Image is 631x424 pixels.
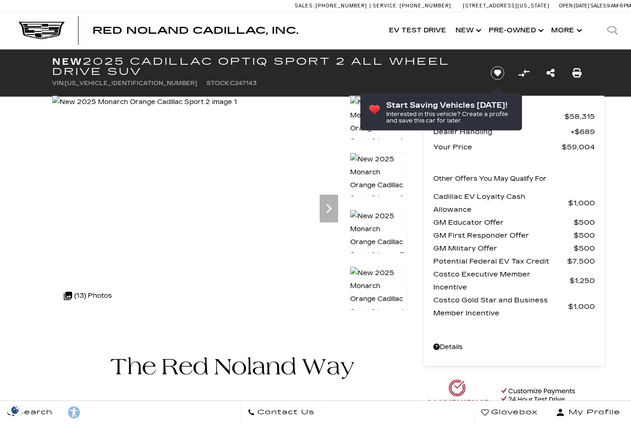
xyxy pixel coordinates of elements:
a: Contact Us [240,401,322,424]
span: C247143 [230,80,257,86]
p: Other Offers You May Qualify For [433,172,546,185]
a: Share this New 2025 Cadillac OPTIQ Sport 2 All Wheel Drive SUV [546,67,555,80]
a: [STREET_ADDRESS][US_STATE] [463,3,550,9]
a: MSRP $58,315 [433,110,595,123]
a: New [451,12,484,49]
span: $689 [570,125,595,138]
img: New 2025 Monarch Orange Cadillac Sport 2 image 1 [52,96,237,109]
img: New 2025 Monarch Orange Cadillac Sport 2 image 2 [350,153,408,205]
span: Sales: [295,3,314,9]
button: Open user profile menu [545,401,631,424]
img: Cadillac Dark Logo with Cadillac White Text [18,22,65,39]
span: $1,250 [570,274,595,287]
span: 9 AM-6 PM [607,3,631,9]
span: Service: [373,3,398,9]
button: More [546,12,585,49]
div: Next [320,195,338,222]
a: Red Noland Cadillac, Inc. [92,26,298,35]
span: GM First Responder Offer [433,229,574,242]
span: Costco Executive Member Incentive [433,268,570,294]
span: [PHONE_NUMBER] [315,3,367,9]
iframe: Watch videos, learn about new EV models, and find the right one for you! [52,322,408,322]
span: [PHONE_NUMBER] [400,3,451,9]
a: EV Test Drive [384,12,451,49]
a: GM Educator Offer $500 [433,216,595,229]
span: Sales: [590,3,607,9]
img: Opt-Out Icon [5,405,26,415]
a: GM First Responder Offer $500 [433,229,595,242]
span: GM Educator Offer [433,216,574,229]
span: $59,004 [562,141,595,154]
a: Dealer Handling $689 [433,125,595,138]
span: VIN: [52,80,65,86]
span: Open [DATE] [559,3,589,9]
a: Cadillac EV Loyalty Cash Allowance $1,000 [433,190,595,216]
a: Sales: [PHONE_NUMBER] [295,3,370,8]
a: Print this New 2025 Cadillac OPTIQ Sport 2 All Wheel Drive SUV [572,67,582,80]
span: Potential Federal EV Tax Credit [433,255,567,268]
span: $1,000 [568,300,595,313]
span: $7,500 [567,255,595,268]
span: [US_VEHICLE_IDENTIFICATION_NUMBER] [65,80,197,86]
span: Stock: [206,80,230,86]
span: Glovebox [489,406,538,419]
span: Your Price [433,141,562,154]
a: Your Price $59,004 [433,141,595,154]
span: GM Military Offer [433,242,574,255]
div: (13) Photos [59,285,116,307]
span: $500 [574,216,595,229]
span: Costco Gold Star and Business Member Incentive [433,294,568,320]
span: $500 [574,242,595,255]
button: Compare Vehicle [517,66,531,80]
a: Potential Federal EV Tax Credit $7,500 [433,255,595,268]
button: Save vehicle [487,66,508,80]
img: New 2025 Monarch Orange Cadillac Sport 2 image 4 [350,266,408,319]
h1: 2025 Cadillac OPTIQ Sport 2 All Wheel Drive SUV [52,56,475,77]
span: Contact Us [255,406,315,419]
a: Service: [PHONE_NUMBER] [370,3,454,8]
span: Search [14,406,53,419]
a: Glovebox [474,401,545,424]
img: New 2025 Monarch Orange Cadillac Sport 2 image 1 [350,96,408,148]
span: $500 [574,229,595,242]
span: $1,000 [568,197,595,209]
a: Costco Executive Member Incentive $1,250 [433,268,595,294]
img: New 2025 Monarch Orange Cadillac Sport 2 image 3 [350,209,408,262]
section: Click to Open Cookie Consent Modal [5,405,26,415]
span: $58,315 [564,110,595,123]
a: Details [433,341,595,354]
span: MSRP [433,110,564,123]
a: Pre-Owned [484,12,546,49]
strong: New [52,56,83,67]
span: Cadillac EV Loyalty Cash Allowance [433,190,568,216]
span: Red Noland Cadillac, Inc. [92,25,298,36]
a: Costco Gold Star and Business Member Incentive $1,000 [433,294,595,320]
span: Dealer Handling [433,125,570,138]
a: GM Military Offer $500 [433,242,595,255]
span: My Profile [565,406,620,419]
